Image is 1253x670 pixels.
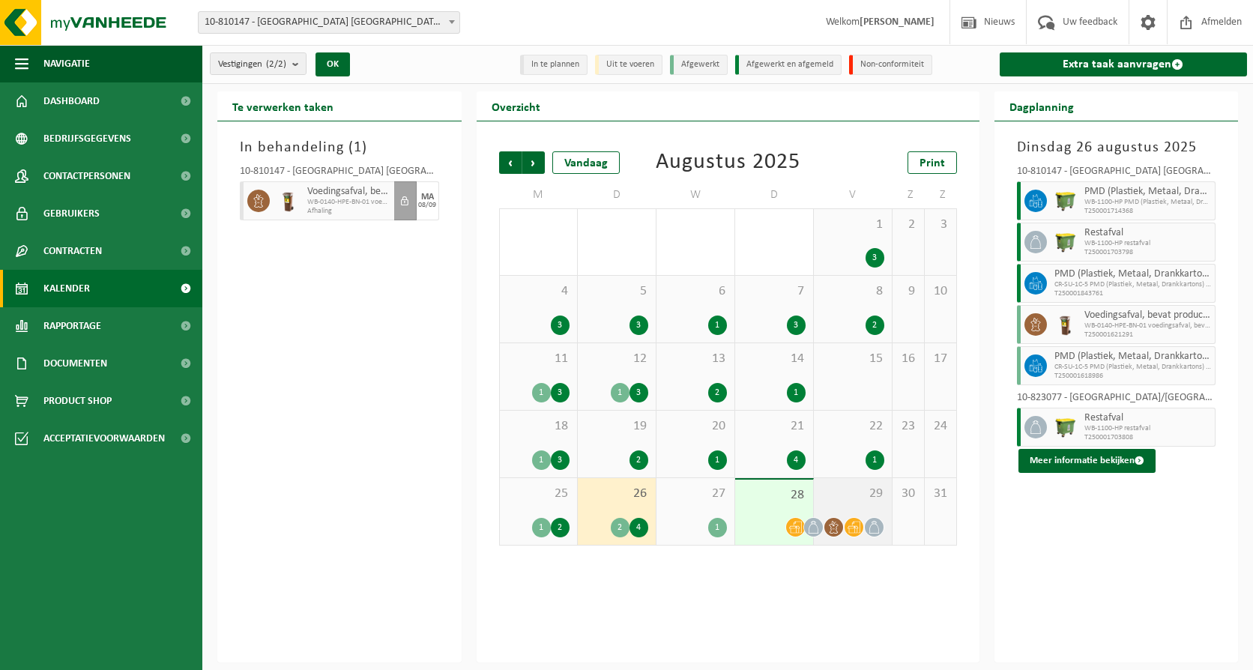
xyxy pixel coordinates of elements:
[664,418,727,435] span: 20
[43,382,112,420] span: Product Shop
[1084,186,1212,198] span: PMD (Plastiek, Metaal, Drankkartons) (bedrijven)
[708,518,727,537] div: 1
[920,157,945,169] span: Print
[1084,248,1212,257] span: T250001703798
[1054,416,1077,438] img: WB-1100-HPE-GN-50
[629,518,648,537] div: 4
[499,181,578,208] td: M
[43,45,90,82] span: Navigatie
[199,12,459,33] span: 10-810147 - VAN DER VALK HOTEL ANTWERPEN NV - BORGERHOUT
[787,383,806,402] div: 1
[708,383,727,402] div: 2
[743,487,806,504] span: 28
[507,283,570,300] span: 4
[893,181,925,208] td: Z
[532,518,551,537] div: 1
[1054,268,1212,280] span: PMD (Plastiek, Metaal, Drankkartons) (bedrijven)
[908,151,957,174] a: Print
[507,486,570,502] span: 25
[1054,351,1212,363] span: PMD (Plastiek, Metaal, Drankkartons) (bedrijven)
[240,136,439,159] h3: In behandeling ( )
[849,55,932,75] li: Non-conformiteit
[1017,136,1216,159] h3: Dinsdag 26 augustus 2025
[611,518,629,537] div: 2
[743,283,806,300] span: 7
[900,486,917,502] span: 30
[43,270,90,307] span: Kalender
[664,351,727,367] span: 13
[421,193,434,202] div: MA
[932,418,949,435] span: 24
[900,217,917,233] span: 2
[656,151,800,174] div: Augustus 2025
[277,190,300,212] img: WB-0140-HPE-BN-06
[1084,433,1212,442] span: T250001703808
[43,195,100,232] span: Gebruikers
[1000,52,1248,76] a: Extra taak aanvragen
[307,186,390,198] span: Voedingsafval, bevat producten van dierlijke oorsprong, onverpakt, categorie 3
[520,55,588,75] li: In te plannen
[814,181,893,208] td: V
[900,351,917,367] span: 16
[1084,207,1212,216] span: T250001714368
[900,418,917,435] span: 23
[821,486,884,502] span: 29
[821,217,884,233] span: 1
[1054,363,1212,372] span: CR-SU-1C-5 PMD (Plastiek, Metaal, Drankkartons) (bedrijven)
[932,351,949,367] span: 17
[240,166,439,181] div: 10-810147 - [GEOGRAPHIC_DATA] [GEOGRAPHIC_DATA] - [GEOGRAPHIC_DATA]
[499,151,522,174] span: Vorige
[821,418,884,435] span: 22
[708,316,727,335] div: 1
[629,316,648,335] div: 3
[866,316,884,335] div: 2
[552,151,620,174] div: Vandaag
[307,207,390,216] span: Afhaling
[787,450,806,470] div: 4
[932,283,949,300] span: 10
[418,202,436,209] div: 08/09
[1054,190,1077,212] img: WB-1100-HPE-GN-50
[670,55,728,75] li: Afgewerkt
[900,283,917,300] span: 9
[664,486,727,502] span: 27
[1084,239,1212,248] span: WB-1100-HP restafval
[656,181,735,208] td: W
[1084,412,1212,424] span: Restafval
[210,52,307,75] button: Vestigingen(2/2)
[354,140,362,155] span: 1
[43,232,102,270] span: Contracten
[708,450,727,470] div: 1
[585,486,648,502] span: 26
[1018,449,1156,473] button: Meer informatie bekijken
[522,151,545,174] span: Volgende
[43,82,100,120] span: Dashboard
[532,383,551,402] div: 1
[477,91,555,121] h2: Overzicht
[266,59,286,69] count: (2/2)
[743,351,806,367] span: 14
[743,418,806,435] span: 21
[595,55,662,75] li: Uit te voeren
[1017,166,1216,181] div: 10-810147 - [GEOGRAPHIC_DATA] [GEOGRAPHIC_DATA] - [GEOGRAPHIC_DATA]
[43,307,101,345] span: Rapportage
[43,345,107,382] span: Documenten
[43,157,130,195] span: Contactpersonen
[821,351,884,367] span: 15
[821,283,884,300] span: 8
[585,351,648,367] span: 12
[932,486,949,502] span: 31
[1054,231,1077,253] img: WB-1100-HPE-GN-50
[507,351,570,367] span: 11
[551,518,570,537] div: 2
[1084,227,1212,239] span: Restafval
[1054,313,1077,336] img: WB-0140-HPE-BN-06
[1084,331,1212,339] span: T250001621291
[307,198,390,207] span: WB-0140-HPE-BN-01 voedingsafval, bevat prod van dierl oorspr
[1054,372,1212,381] span: T250001618986
[860,16,935,28] strong: [PERSON_NAME]
[532,450,551,470] div: 1
[551,316,570,335] div: 3
[787,316,806,335] div: 3
[43,420,165,457] span: Acceptatievoorwaarden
